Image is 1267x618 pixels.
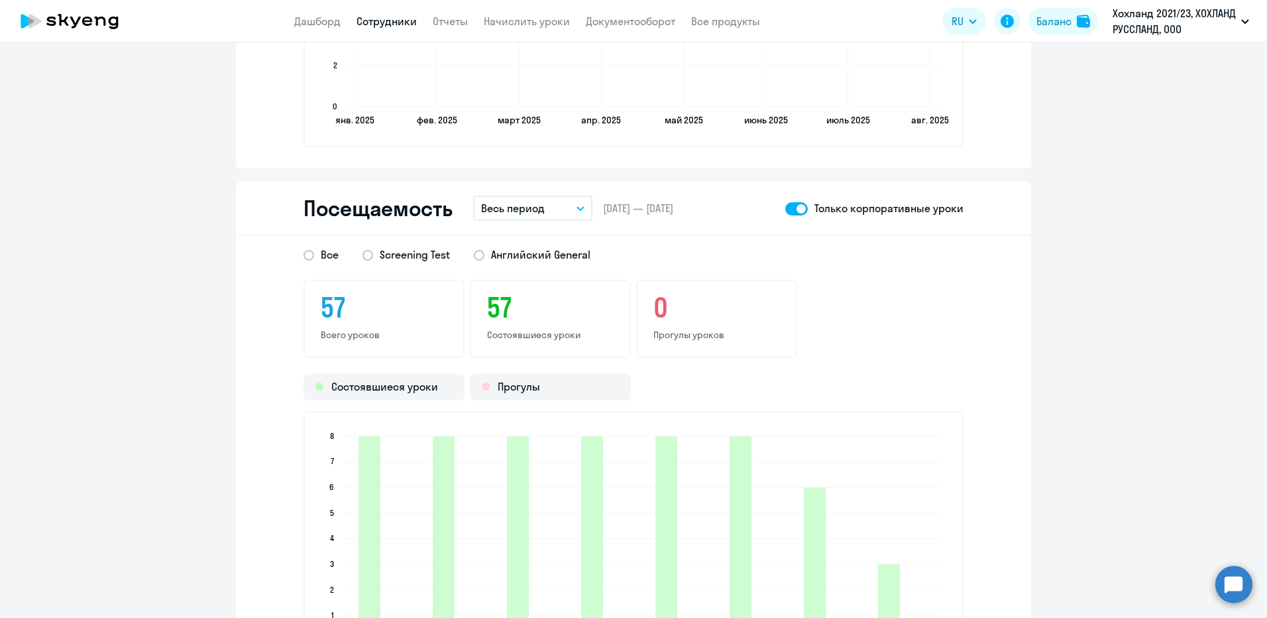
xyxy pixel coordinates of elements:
p: Только корпоративные уроки [814,200,964,216]
button: Хохланд 2021/23, ХОХЛАНД РУССЛАНД, ООО [1106,5,1256,37]
a: Все продукты [691,15,760,28]
text: апр. 2025 [581,114,621,126]
h3: 0 [653,292,780,324]
text: 6 [329,482,334,492]
a: Дашборд [294,15,341,28]
h2: Посещаемость [303,195,452,221]
button: Весь период [473,196,592,221]
text: июнь 2025 [744,114,788,126]
p: Весь период [481,200,545,216]
text: 4 [330,533,334,543]
text: 2 [330,585,334,595]
div: Состоявшиеся уроки [303,374,465,401]
text: 5 [330,508,334,518]
p: Состоявшиеся уроки [487,329,614,341]
text: фев. 2025 [417,114,457,126]
div: Баланс [1036,13,1072,29]
span: Все [314,247,339,263]
div: Прогулы [470,374,631,401]
text: 2 [333,60,337,70]
text: март 2025 [498,114,541,126]
text: 3 [330,559,334,569]
text: 0 [333,101,337,111]
text: авг. 2025 [911,114,949,126]
text: июль 2025 [826,114,870,126]
p: Всего уроков [321,329,447,341]
a: Отчеты [433,15,468,28]
a: Начислить уроки [484,15,570,28]
p: Хохланд 2021/23, ХОХЛАНД РУССЛАНД, ООО [1113,5,1236,37]
img: balance [1077,15,1090,28]
button: Балансbalance [1028,8,1098,34]
span: Screening Test [380,247,450,262]
span: [DATE] — [DATE] [603,201,673,216]
p: Прогулы уроков [653,329,780,341]
text: 8 [330,431,334,441]
h3: 57 [487,292,614,324]
a: Сотрудники [357,15,417,28]
text: 7 [331,456,334,466]
button: RU [942,8,986,34]
span: RU [952,13,964,29]
text: май 2025 [665,114,703,126]
text: янв. 2025 [335,114,374,126]
h3: 57 [321,292,447,324]
a: Документооборот [586,15,675,28]
span: Английский General [491,247,590,262]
